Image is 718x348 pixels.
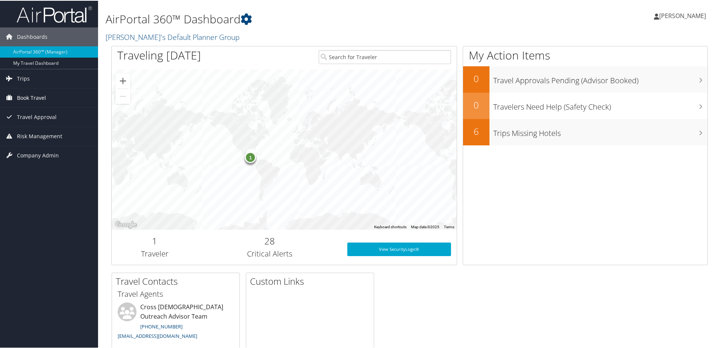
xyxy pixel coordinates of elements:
[117,47,201,63] h1: Traveling [DATE]
[17,126,62,145] span: Risk Management
[17,5,92,23] img: airportal-logo.png
[463,66,707,92] a: 0Travel Approvals Pending (Advisor Booked)
[116,274,239,287] h2: Travel Contacts
[117,248,192,258] h3: Traveler
[117,234,192,247] h2: 1
[114,219,138,229] a: Open this area in Google Maps (opens a new window)
[374,224,407,229] button: Keyboard shortcuts
[114,302,238,342] li: Cross [DEMOGRAPHIC_DATA] Outreach Advisor Team
[17,107,57,126] span: Travel Approval
[106,31,241,41] a: [PERSON_NAME]'s Default Planner Group
[493,124,707,138] h3: Trips Missing Hotels
[118,332,197,339] a: [EMAIL_ADDRESS][DOMAIN_NAME]
[411,224,439,228] span: Map data ©2025
[17,145,59,164] span: Company Admin
[493,97,707,111] h3: Travelers Need Help (Safety Check)
[17,27,48,46] span: Dashboards
[250,274,374,287] h2: Custom Links
[17,69,30,87] span: Trips
[114,219,138,229] img: Google
[347,242,451,255] a: View SecurityLogic®
[115,73,130,88] button: Zoom in
[245,151,256,162] div: 1
[463,98,489,111] h2: 0
[463,92,707,118] a: 0Travelers Need Help (Safety Check)
[463,124,489,137] h2: 6
[463,118,707,145] a: 6Trips Missing Hotels
[463,72,489,84] h2: 0
[493,71,707,85] h3: Travel Approvals Pending (Advisor Booked)
[444,224,454,228] a: Terms (opens in new tab)
[659,11,706,19] span: [PERSON_NAME]
[463,47,707,63] h1: My Action Items
[140,322,183,329] a: [PHONE_NUMBER]
[654,4,713,26] a: [PERSON_NAME]
[106,11,511,26] h1: AirPortal 360™ Dashboard
[204,248,336,258] h3: Critical Alerts
[319,49,451,63] input: Search for Traveler
[17,88,46,107] span: Book Travel
[115,88,130,103] button: Zoom out
[204,234,336,247] h2: 28
[118,288,234,299] h3: Travel Agents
